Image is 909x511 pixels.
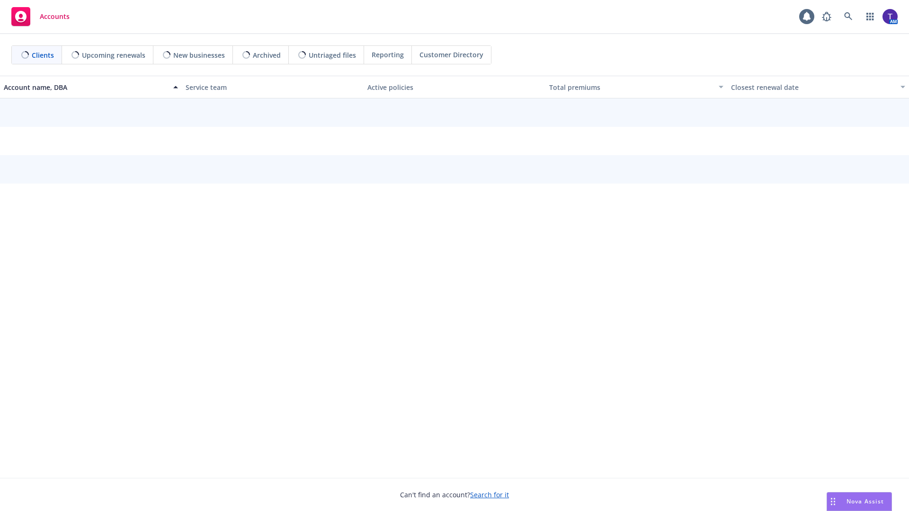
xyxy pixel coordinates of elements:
span: Nova Assist [847,497,884,505]
button: Service team [182,76,364,98]
a: Report a Bug [817,7,836,26]
span: Reporting [372,50,404,60]
span: Can't find an account? [400,490,509,500]
span: Accounts [40,13,70,20]
span: Archived [253,50,281,60]
span: New businesses [173,50,225,60]
div: Active policies [367,82,542,92]
button: Total premiums [545,76,727,98]
a: Accounts [8,3,73,30]
div: Account name, DBA [4,82,168,92]
img: photo [882,9,898,24]
button: Active policies [364,76,545,98]
div: Closest renewal date [731,82,895,92]
span: Untriaged files [309,50,356,60]
button: Nova Assist [827,492,892,511]
div: Service team [186,82,360,92]
span: Customer Directory [419,50,483,60]
span: Upcoming renewals [82,50,145,60]
button: Closest renewal date [727,76,909,98]
div: Drag to move [827,493,839,511]
div: Total premiums [549,82,713,92]
span: Clients [32,50,54,60]
a: Search for it [470,490,509,499]
a: Switch app [861,7,880,26]
a: Search [839,7,858,26]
